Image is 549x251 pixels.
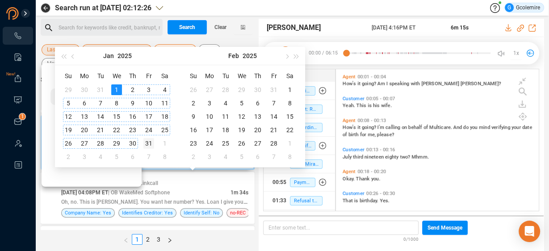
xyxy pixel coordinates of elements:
[201,110,218,123] td: 2025-02-10
[368,103,373,109] span: is
[282,69,298,83] th: Sa
[282,150,298,163] td: 2025-03-08
[188,84,199,95] div: 26
[353,154,365,160] span: third
[356,176,371,182] span: Thank
[362,81,377,87] span: going?
[373,103,381,109] span: his
[290,105,323,114] span: Agent: RPC Check
[236,84,247,95] div: 29
[282,83,298,96] td: 2025-02-01
[63,151,74,162] div: 2
[303,46,346,60] span: 00:00 / 06:15
[141,137,157,150] td: 2025-01-31
[360,132,368,138] span: for
[343,125,357,130] span: How's
[95,138,106,149] div: 28
[103,47,114,65] button: Jan
[250,96,266,110] td: 2025-02-06
[234,69,250,83] th: We
[111,151,122,162] div: 5
[127,138,138,149] div: 30
[141,150,157,163] td: 2025-02-07
[343,176,356,182] span: Okay.
[220,138,231,149] div: 25
[3,27,33,45] li: Interactions
[185,150,201,163] td: 2025-03-02
[201,150,218,163] td: 2025-03-03
[185,110,201,123] td: 2025-02-09
[267,22,321,33] span: [PERSON_NAME]
[343,74,356,79] span: Agent
[125,69,141,83] th: Th
[250,150,266,163] td: 2025-03-06
[63,84,74,95] div: 29
[250,69,266,83] th: Th
[285,138,295,149] div: 1
[218,123,234,137] td: 2025-02-18
[92,83,109,96] td: 2024-12-31
[109,96,125,110] td: 2025-01-08
[204,138,215,149] div: 24
[220,84,231,95] div: 28
[204,84,215,95] div: 27
[95,151,106,162] div: 4
[243,47,257,65] button: 2025
[385,154,400,160] span: eighty
[125,83,141,96] td: 2025-01-02
[111,111,122,122] div: 15
[201,96,218,110] td: 2025-02-03
[76,69,92,83] th: Mo
[343,154,353,160] span: July
[356,117,388,123] span: 00:08 - 00:13
[185,69,201,83] th: Su
[41,76,87,83] span: Search Results :
[250,137,266,150] td: 2025-02-27
[188,138,199,149] div: 23
[79,98,90,109] div: 6
[79,151,90,162] div: 3
[348,132,360,138] span: birth
[164,234,176,245] li: Next Page
[220,111,231,122] div: 11
[463,125,470,130] span: do
[354,198,360,204] span: is
[371,176,380,182] span: you.
[268,98,279,109] div: 7
[230,189,248,196] span: 1m 34s
[92,69,109,83] th: Tu
[252,84,263,95] div: 30
[164,234,176,245] button: right
[266,123,282,137] td: 2025-02-21
[479,125,491,130] span: mind
[143,138,154,149] div: 31
[60,123,76,137] td: 2025-01-19
[60,110,76,123] td: 2025-01-12
[109,110,125,123] td: 2025-01-15
[234,150,250,163] td: 2025-03-05
[63,111,74,122] div: 12
[157,137,173,150] td: 2025-02-01
[201,83,218,96] td: 2025-01-27
[357,81,362,87] span: it
[510,47,522,59] button: 1x
[95,125,106,135] div: 21
[95,111,106,122] div: 14
[3,48,33,66] li: Smart Reports
[185,83,201,96] td: 2025-01-26
[109,150,125,163] td: 2025-02-05
[421,81,461,87] span: [PERSON_NAME]
[381,103,392,109] span: wife.
[513,46,519,60] span: 1x
[168,20,207,34] button: Search
[79,125,90,135] div: 20
[127,125,138,135] div: 23
[252,138,263,149] div: 27
[282,137,298,150] td: 2025-03-01
[266,137,282,150] td: 2025-02-28
[188,98,199,109] div: 2
[111,138,122,149] div: 29
[143,111,154,122] div: 17
[125,96,141,110] td: 2025-01-09
[204,151,215,162] div: 3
